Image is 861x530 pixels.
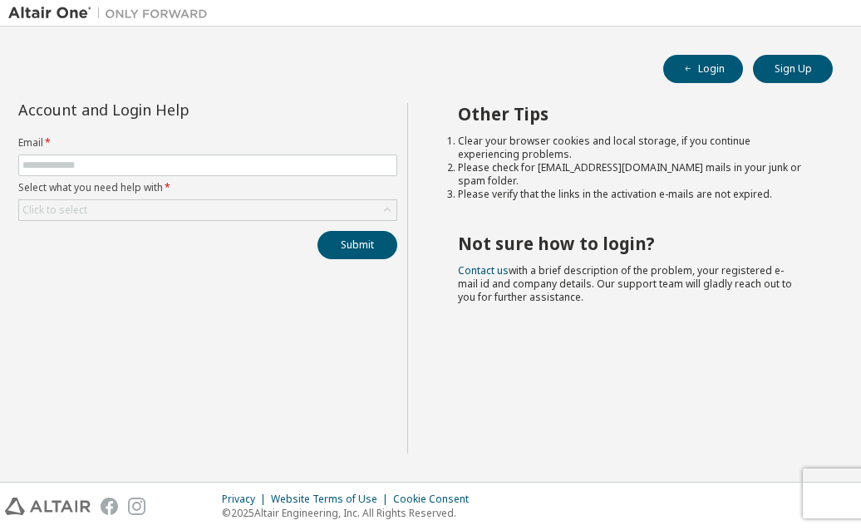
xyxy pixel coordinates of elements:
[458,103,803,125] h2: Other Tips
[18,136,397,150] label: Email
[458,233,803,254] h2: Not sure how to login?
[753,55,833,83] button: Sign Up
[19,200,396,220] div: Click to select
[5,498,91,515] img: altair_logo.svg
[271,493,393,506] div: Website Terms of Use
[222,493,271,506] div: Privacy
[663,55,743,83] button: Login
[22,204,87,217] div: Click to select
[18,181,397,194] label: Select what you need help with
[458,263,792,304] span: with a brief description of the problem, your registered e-mail id and company details. Our suppo...
[222,506,479,520] p: © 2025 Altair Engineering, Inc. All Rights Reserved.
[317,231,397,259] button: Submit
[393,493,479,506] div: Cookie Consent
[458,263,509,277] a: Contact us
[128,498,145,515] img: instagram.svg
[18,103,322,116] div: Account and Login Help
[458,161,803,188] li: Please check for [EMAIL_ADDRESS][DOMAIN_NAME] mails in your junk or spam folder.
[458,135,803,161] li: Clear your browser cookies and local storage, if you continue experiencing problems.
[458,188,803,201] li: Please verify that the links in the activation e-mails are not expired.
[101,498,118,515] img: facebook.svg
[8,5,216,22] img: Altair One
